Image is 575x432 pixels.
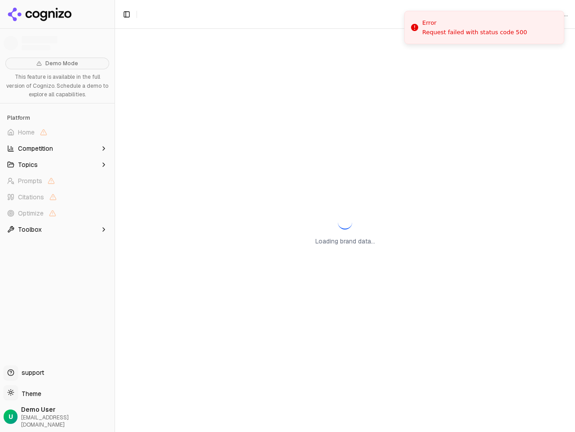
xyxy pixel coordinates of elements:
span: Optimize [18,209,44,218]
span: Theme [18,390,41,398]
div: Platform [4,111,111,125]
button: Topics [4,157,111,172]
p: Loading brand data... [315,237,375,246]
span: Demo User [21,405,111,414]
span: Prompts [18,176,42,185]
span: Demo Mode [45,60,78,67]
span: Competition [18,144,53,153]
button: Toolbox [4,222,111,237]
span: U [9,412,13,421]
span: support [18,368,44,377]
span: Citations [18,193,44,202]
span: Topics [18,160,38,169]
button: Competition [4,141,111,156]
p: This feature is available in the full version of Cognizo. Schedule a demo to explore all capabili... [5,73,109,99]
span: Toolbox [18,225,42,234]
span: Home [18,128,35,137]
div: Error [422,18,527,27]
span: [EMAIL_ADDRESS][DOMAIN_NAME] [21,414,111,428]
div: Request failed with status code 500 [422,28,527,36]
